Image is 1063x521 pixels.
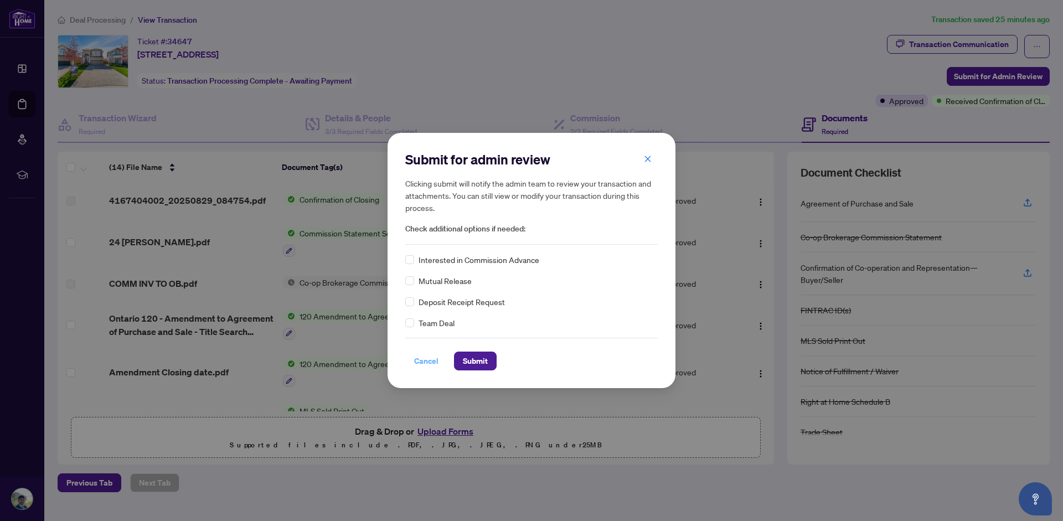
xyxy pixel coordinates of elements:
span: Interested in Commission Advance [419,254,539,266]
span: close [644,155,652,163]
button: Open asap [1019,482,1052,515]
h2: Submit for admin review [405,151,658,168]
span: Submit [463,352,488,370]
span: Team Deal [419,317,455,329]
span: Mutual Release [419,275,472,287]
button: Submit [454,352,497,370]
span: Cancel [414,352,438,370]
button: Cancel [405,352,447,370]
h5: Clicking submit will notify the admin team to review your transaction and attachments. You can st... [405,177,658,214]
span: Deposit Receipt Request [419,296,505,308]
span: Check additional options if needed: [405,223,658,235]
